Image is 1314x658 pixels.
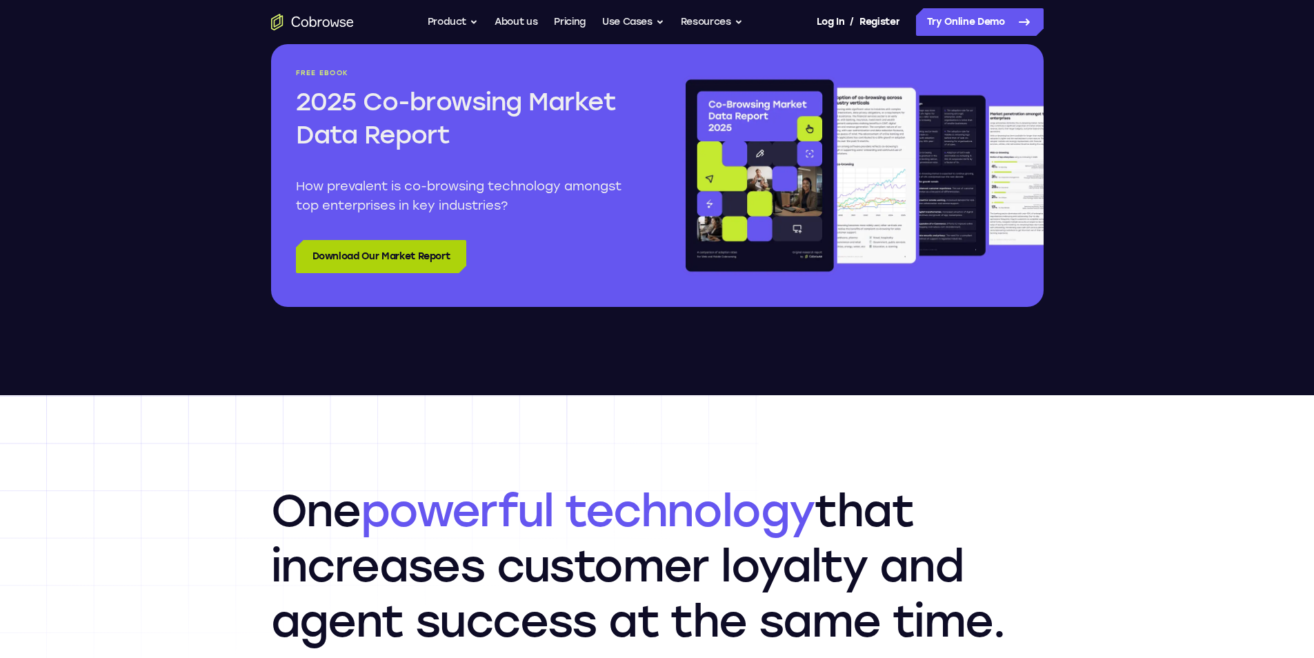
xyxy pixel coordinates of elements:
a: Go to the home page [271,14,354,30]
button: Product [428,8,479,36]
a: Download Our Market Report [296,240,467,273]
span: / [850,14,854,30]
h2: One that increases customer loyalty and agent success at the same time. [271,483,1044,649]
button: Resources [681,8,743,36]
a: Pricing [554,8,586,36]
h2: 2025 Co-browsing Market Data Report [296,86,633,152]
img: Co-browsing market overview report book pages [682,69,1044,282]
p: How prevalent is co-browsing technology amongst top enterprises in key industries? [296,177,633,215]
button: Use Cases [602,8,664,36]
a: Try Online Demo [916,8,1044,36]
p: Free ebook [296,69,633,77]
a: Log In [817,8,844,36]
a: About us [495,8,537,36]
span: powerful technology [361,484,815,537]
a: Register [859,8,899,36]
